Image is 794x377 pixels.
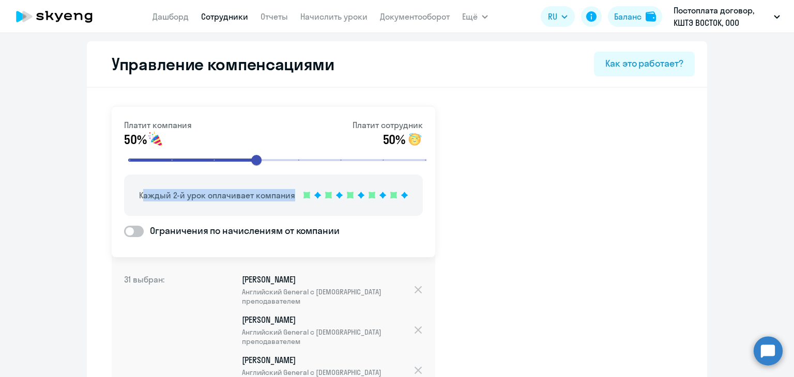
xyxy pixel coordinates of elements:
[261,11,288,22] a: Отчеты
[300,11,368,22] a: Начислить уроки
[608,6,662,27] button: Балансbalance
[462,6,488,27] button: Ещё
[605,57,683,70] div: Как это работает?
[541,6,575,27] button: RU
[380,11,450,22] a: Документооборот
[242,274,413,306] p: [PERSON_NAME]
[242,287,413,306] span: Английский General с [DEMOGRAPHIC_DATA] преподавателем
[139,189,295,201] p: Каждый 2-й урок оплачивает компания
[646,11,656,22] img: balance
[406,131,423,148] img: smile
[99,54,334,74] h2: Управление компенсациями
[242,314,413,346] p: [PERSON_NAME]
[674,4,770,29] p: Постоплата договор, КШТЭ ВОСТОК, ООО
[242,327,413,346] span: Английский General с [DEMOGRAPHIC_DATA] преподавателем
[594,52,695,76] button: Как это работает?
[124,119,192,131] p: Платит компания
[462,10,478,23] span: Ещё
[383,131,405,148] span: 50%
[548,10,557,23] span: RU
[144,224,340,238] span: Ограничения по начислениям от компании
[124,131,146,148] span: 50%
[353,119,423,131] p: Платит сотрудник
[152,11,189,22] a: Дашборд
[614,10,642,23] div: Баланс
[668,4,785,29] button: Постоплата договор, КШТЭ ВОСТОК, ООО
[201,11,248,22] a: Сотрудники
[147,131,164,148] img: smile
